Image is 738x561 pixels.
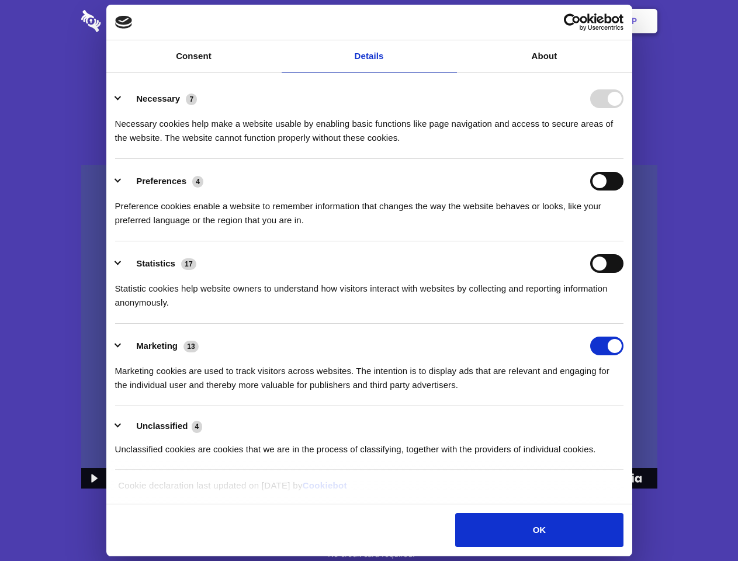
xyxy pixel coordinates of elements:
h4: Auto-redaction of sensitive data, encrypted data sharing and self-destructing private chats. Shar... [81,106,657,145]
div: Marketing cookies are used to track visitors across websites. The intention is to display ads tha... [115,355,623,392]
div: Cookie declaration last updated on [DATE] by [109,479,629,501]
a: Consent [106,40,282,72]
button: Unclassified (4) [115,419,210,434]
label: Necessary [136,93,180,103]
a: Login [530,3,581,39]
a: Details [282,40,457,72]
button: Preferences (4) [115,172,211,191]
h1: Eliminate Slack Data Loss. [81,53,657,95]
button: Necessary (7) [115,89,205,108]
label: Preferences [136,176,186,186]
span: 7 [186,93,197,105]
button: Marketing (13) [115,337,206,355]
button: OK [455,513,623,547]
a: Pricing [343,3,394,39]
a: Usercentrics Cookiebot - opens in a new window [521,13,623,31]
img: Sharesecret [81,165,657,489]
div: Preference cookies enable a website to remember information that changes the way the website beha... [115,191,623,227]
button: Play Video [81,468,105,489]
label: Statistics [136,258,175,268]
span: 13 [183,341,199,352]
span: 17 [181,258,196,270]
span: 4 [192,176,203,188]
img: logo [115,16,133,29]
a: Cookiebot [303,480,347,490]
div: Unclassified cookies are cookies that we are in the process of classifying, together with the pro... [115,434,623,456]
a: About [457,40,632,72]
img: logo-wordmark-white-trans-d4663122ce5f474addd5e946df7df03e33cb6a1c49d2221995e7729f52c070b2.svg [81,10,181,32]
button: Statistics (17) [115,254,204,273]
div: Statistic cookies help website owners to understand how visitors interact with websites by collec... [115,273,623,310]
a: Contact [474,3,528,39]
iframe: Drift Widget Chat Controller [680,503,724,547]
div: Necessary cookies help make a website usable by enabling basic functions like page navigation and... [115,108,623,145]
span: 4 [192,421,203,432]
label: Marketing [136,341,178,351]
